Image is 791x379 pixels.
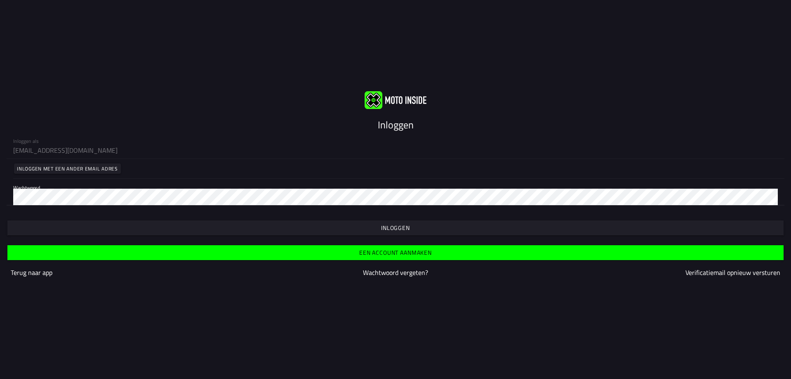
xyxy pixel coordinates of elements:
[363,268,428,277] a: Wachtwoord vergeten?
[7,245,784,260] ion-button: Een account aanmaken
[381,225,410,231] ion-text: Inloggen
[14,163,121,174] ion-button: Inloggen met een ander email adres
[378,117,414,132] ion-text: Inloggen
[11,268,52,277] a: Terug naar app
[685,268,780,277] a: Verificatiemail opnieuw versturen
